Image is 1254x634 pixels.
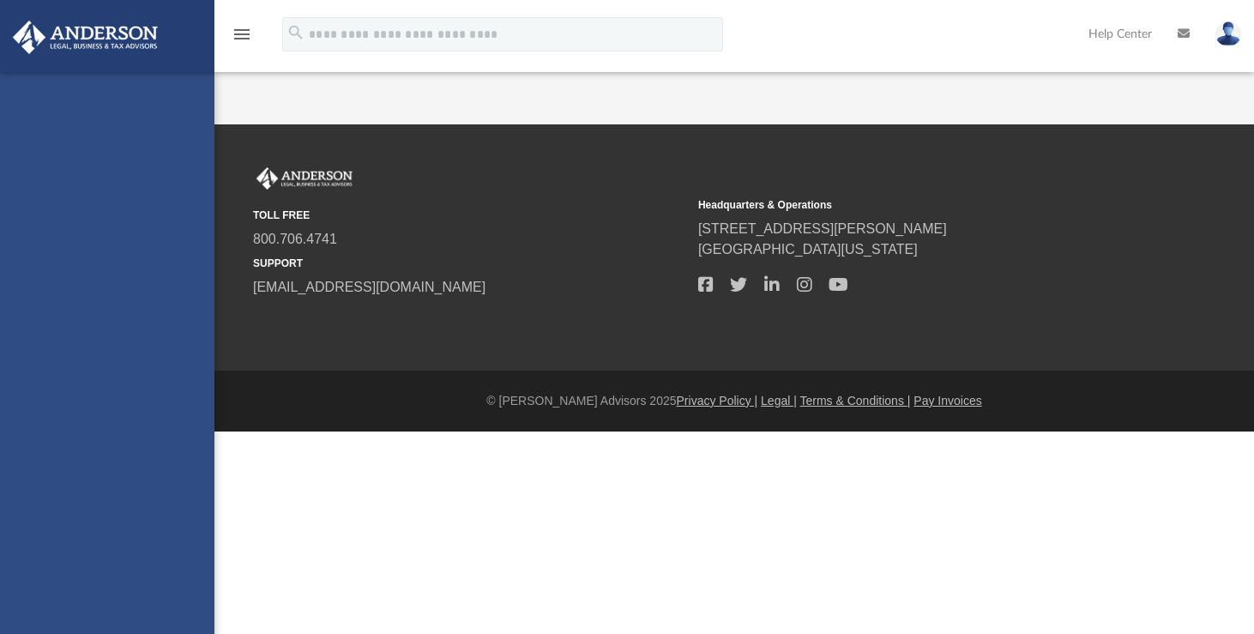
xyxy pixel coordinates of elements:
div: © [PERSON_NAME] Advisors 2025 [214,392,1254,410]
small: Headquarters & Operations [698,197,1131,213]
a: [STREET_ADDRESS][PERSON_NAME] [698,221,947,236]
img: Anderson Advisors Platinum Portal [8,21,163,54]
a: Privacy Policy | [677,394,758,408]
a: 800.706.4741 [253,232,337,246]
small: TOLL FREE [253,208,686,223]
i: search [286,23,305,42]
a: [EMAIL_ADDRESS][DOMAIN_NAME] [253,280,485,294]
a: [GEOGRAPHIC_DATA][US_STATE] [698,242,918,257]
a: Legal | [761,394,797,408]
i: menu [232,24,252,45]
a: menu [232,33,252,45]
small: SUPPORT [253,256,686,271]
img: Anderson Advisors Platinum Portal [253,167,356,190]
a: Pay Invoices [913,394,981,408]
img: User Pic [1215,21,1241,46]
a: Terms & Conditions | [800,394,911,408]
